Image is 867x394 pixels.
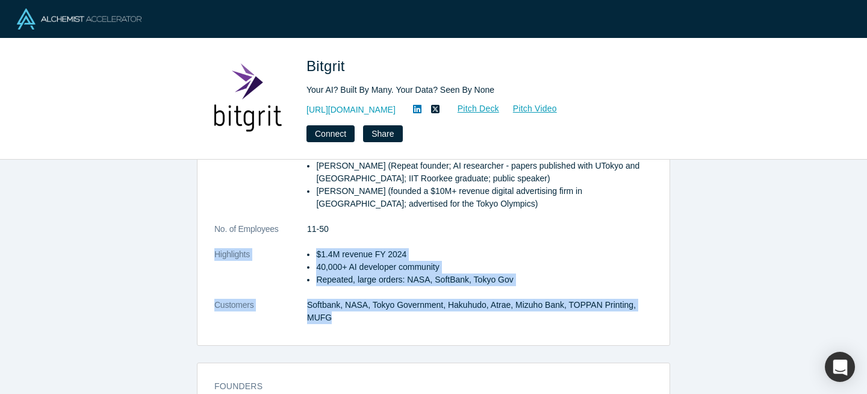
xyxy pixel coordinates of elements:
dt: Highlights [214,248,307,299]
a: [URL][DOMAIN_NAME] [306,104,396,116]
p: 40,000+ AI developer community [316,261,653,274]
p: [PERSON_NAME] (Repeat founder; AI researcher - papers published with UTokyo and [GEOGRAPHIC_DATA]... [316,160,653,185]
p: Repeated, large orders: NASA, SoftBank, Tokyo Gov [316,274,653,286]
img: Alchemist Logo [17,8,141,30]
span: Bitgrit [306,58,349,74]
a: Pitch Video [500,102,558,116]
dd: 11-50 [307,223,653,236]
p: [PERSON_NAME] (founded a $10M+ revenue digital advertising firm in [GEOGRAPHIC_DATA]; advertised ... [316,185,653,210]
h3: Founders [214,380,636,393]
button: Connect [306,125,355,142]
dt: No. of Employees [214,223,307,248]
p: $1.4M revenue FY 2024 [316,248,653,261]
dt: Customers [214,299,307,337]
button: Share [363,125,402,142]
img: Bitgrit's Logo [205,55,290,140]
dt: Team Description [214,96,307,223]
a: Pitch Deck [444,102,500,116]
dd: Softbank, NASA, Tokyo Government, Hakuhudo, Atrae, Mizuho Bank, TOPPAN Printing, MUFG [307,299,653,324]
div: Your AI? Built By Many. Your Data? Seen By None [306,84,644,96]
